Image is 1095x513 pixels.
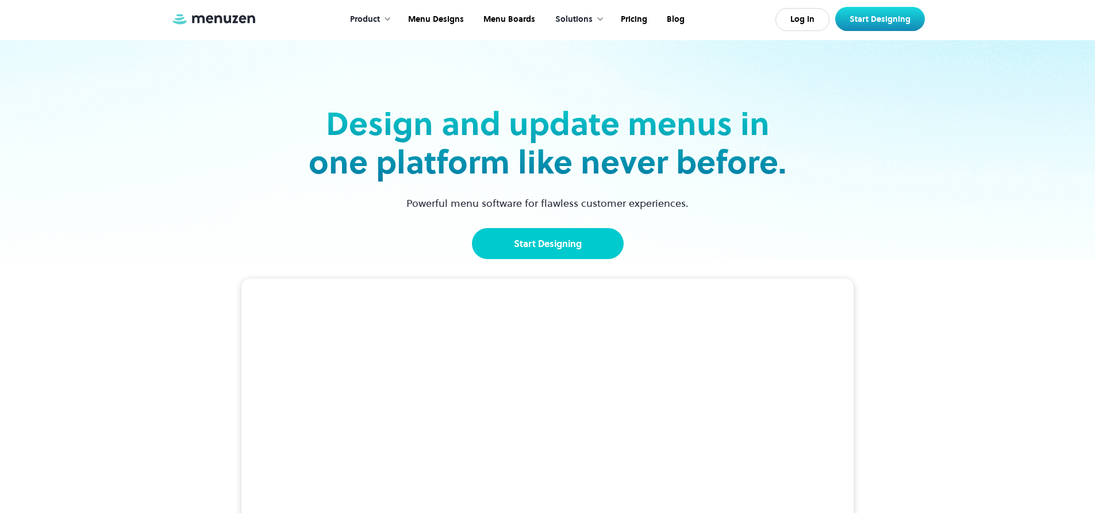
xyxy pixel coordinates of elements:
[350,13,380,26] div: Product
[392,195,703,211] p: Powerful menu software for flawless customer experiences.
[775,8,829,31] a: Log In
[544,2,610,37] div: Solutions
[555,13,593,26] div: Solutions
[610,2,656,37] a: Pricing
[339,2,397,37] div: Product
[472,2,544,37] a: Menu Boards
[472,228,624,259] a: Start Designing
[835,7,925,31] a: Start Designing
[397,2,472,37] a: Menu Designs
[305,105,790,182] h2: Design and update menus in one platform like never before.
[656,2,693,37] a: Blog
